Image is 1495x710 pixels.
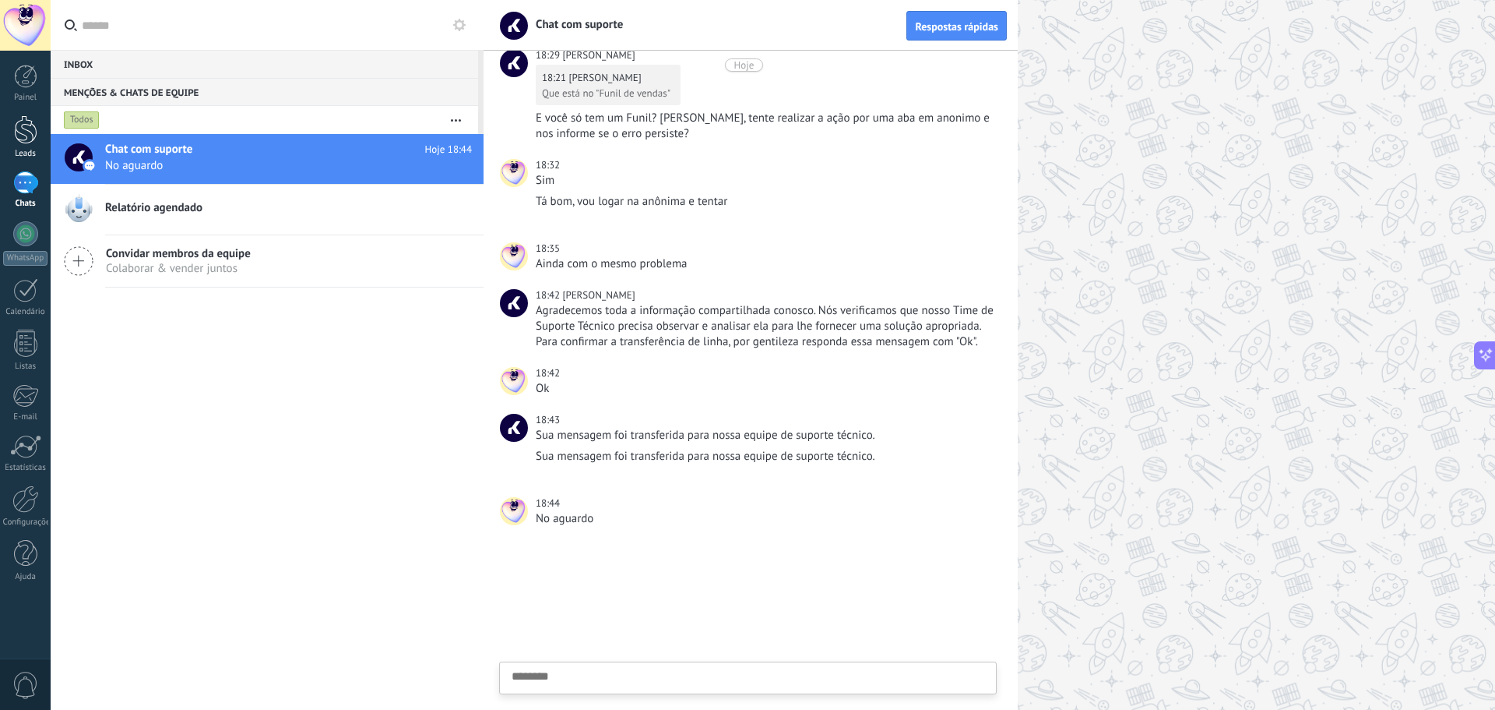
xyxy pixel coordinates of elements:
[3,307,48,317] div: Calendário
[536,256,994,272] div: Ainda com o mesmo problema
[500,367,528,395] span: Thierry Garre
[3,412,48,422] div: E-mail
[536,111,994,142] div: E você só tem um Funil? [PERSON_NAME], tente realizar a ação por uma aba em anonimo e nos informe...
[536,496,562,511] div: 18:44
[500,159,528,187] span: Thierry Garre
[536,48,562,63] div: 18:29
[536,303,994,350] div: Agradecemos toda a informação compartilhada conosco. Nós verificamos que nosso Time de Suporte Té...
[51,78,478,106] div: Menções & Chats de equipe
[425,142,472,157] span: Hoje 18:44
[51,185,484,235] a: Relatório agendado
[106,261,251,276] span: Colaborar & vender juntos
[536,412,562,428] div: 18:43
[3,517,48,528] div: Configurações
[500,497,528,525] span: Thierry Garre
[3,93,48,103] div: Painel
[3,463,48,473] div: Estatísticas
[562,288,635,302] span: Brenda S
[500,289,528,317] span: Brenda S
[536,511,994,527] div: No aguardo
[536,288,562,303] div: 18:42
[536,428,994,443] div: Sua mensagem foi transferida para nossa equipe de suporte técnico.
[3,362,48,372] div: Listas
[536,449,994,465] div: Sua mensagem foi transferida para nossa equipe de suporte técnico.
[51,50,478,78] div: Inbox
[3,251,47,266] div: WhatsApp
[536,157,562,173] div: 18:32
[536,173,994,189] div: Sim
[105,200,202,216] span: Relatório agendado
[3,199,48,209] div: Chats
[536,241,562,256] div: 18:35
[562,48,635,62] span: Brenda S
[106,246,251,261] span: Convidar membros da equipe
[439,106,473,134] button: Mais
[500,414,528,442] span: Chat com suporte
[906,11,1007,41] button: Respostas rápidas
[526,17,623,32] span: Chat com suporte
[3,572,48,582] div: Ajuda
[51,134,484,184] a: Chat com suporte Hoje 18:44 No aguardo
[105,158,442,173] span: No aguardo
[915,21,998,32] span: Respostas rápidas
[500,242,528,270] span: Thierry Garre
[3,149,48,159] div: Leads
[105,142,192,157] span: Chat com suporte
[536,381,994,397] div: Ok
[734,58,755,72] div: Hoje
[64,111,100,129] div: Todos
[536,194,994,210] div: Tá bom, vou logar na anônima e tentar
[536,366,562,381] div: 18:42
